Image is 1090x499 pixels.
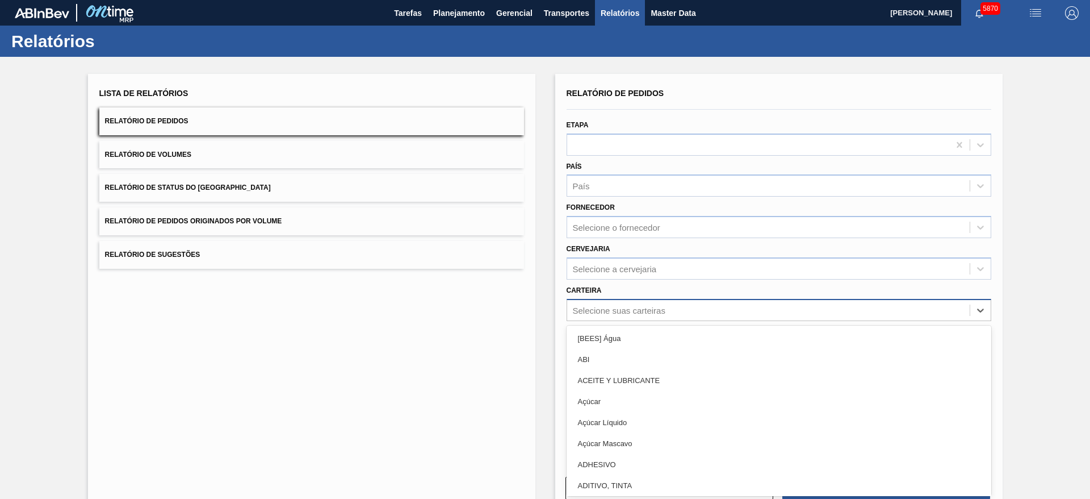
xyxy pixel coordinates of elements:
[567,121,589,129] label: Etapa
[961,5,997,21] button: Notificações
[99,89,188,98] span: Lista de Relatórios
[15,8,69,18] img: TNhmsLtSVTkK8tSr43FrP2fwEKptu5GPRR3wAAAABJRU5ErkJggg==
[99,207,524,235] button: Relatório de Pedidos Originados por Volume
[496,6,533,20] span: Gerencial
[573,264,657,273] div: Selecione a cervejaria
[567,370,991,391] div: ACEITE Y LUBRICANTE
[567,475,991,496] div: ADITIVO, TINTA
[980,2,1000,15] span: 5870
[105,217,282,225] span: Relatório de Pedidos Originados por Volume
[433,6,485,20] span: Planejamento
[573,181,590,191] div: País
[394,6,422,20] span: Tarefas
[105,184,271,192] span: Relatório de Status do [GEOGRAPHIC_DATA]
[567,349,991,370] div: ABI
[567,163,582,171] label: País
[1029,6,1042,20] img: userActions
[567,286,602,294] label: Carteira
[99,107,524,135] button: Relatório de Pedidos
[573,223,660,232] div: Selecione o fornecedor
[567,203,615,211] label: Fornecedor
[601,6,639,20] span: Relatórios
[567,391,991,412] div: Açúcar
[11,35,213,48] h1: Relatórios
[567,328,991,349] div: [BEES] Água
[99,174,524,202] button: Relatório de Status do [GEOGRAPHIC_DATA]
[567,245,610,253] label: Cervejaria
[567,412,991,433] div: Açúcar Líquido
[105,151,191,159] span: Relatório de Volumes
[99,141,524,169] button: Relatório de Volumes
[99,241,524,269] button: Relatório de Sugestões
[1065,6,1079,20] img: Logout
[573,305,665,315] div: Selecione suas carteiras
[651,6,695,20] span: Master Data
[567,89,664,98] span: Relatório de Pedidos
[105,251,200,259] span: Relatório de Sugestões
[567,454,991,475] div: ADHESIVO
[567,433,991,454] div: Açúcar Mascavo
[105,117,188,125] span: Relatório de Pedidos
[544,6,589,20] span: Transportes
